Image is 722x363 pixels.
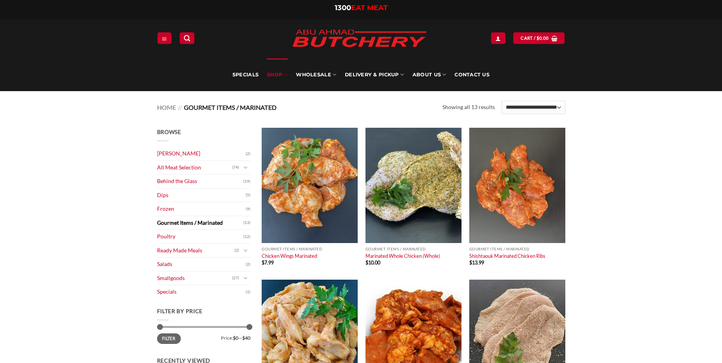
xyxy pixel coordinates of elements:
[413,58,446,91] a: About Us
[180,32,194,44] a: Search
[243,231,250,243] span: (12)
[157,285,246,299] a: Specials
[267,58,287,91] a: SHOP
[537,35,549,41] bdi: 0.00
[262,259,264,266] span: $
[455,58,489,91] a: Contact Us
[502,101,565,114] select: Shop order
[365,253,440,259] a: Marinated Whole Chicken (Whole)
[157,129,181,135] span: Browse
[469,128,565,243] img: Shishtaouk Marinated Chicken Ribs
[335,4,388,12] a: 1300EAT MEAT
[232,272,239,284] span: (27)
[157,174,243,188] a: Behind the Glass
[243,176,250,187] span: (19)
[157,230,243,243] a: Poultry
[469,247,565,251] p: Gourmet Items / Marinated
[345,58,404,91] a: Delivery & Pickup
[246,203,250,215] span: (9)
[365,247,462,251] p: Gourmet Items / Marinated
[157,147,246,160] a: [PERSON_NAME]
[157,333,250,340] div: Price: —
[157,161,232,174] a: All Meat Selection
[351,4,388,12] span: EAT MEAT
[365,259,368,266] span: $
[469,259,472,266] span: $
[262,259,274,266] bdi: 7.99
[157,32,171,44] a: Menu
[157,202,246,216] a: Frozen
[469,259,484,266] bdi: 13.99
[242,335,250,341] span: $40
[296,58,336,91] a: Wholesale
[262,247,358,251] p: Gourmet Items / Marinated
[184,104,276,111] span: Gourmet Items / Marinated
[178,104,182,111] span: //
[442,103,495,112] p: Showing all 13 results
[241,163,250,172] button: Toggle
[157,104,176,111] a: Home
[246,189,250,201] span: (5)
[335,4,351,12] span: 1300
[243,217,250,229] span: (13)
[232,162,239,173] span: (74)
[241,246,250,255] button: Toggle
[285,24,433,54] img: Abu Ahmad Butchery
[157,333,181,344] button: Filter
[513,32,565,44] a: View cart
[157,271,232,285] a: Smallgoods
[469,253,545,259] a: Shishtaouk Marinated Chicken Ribs
[157,189,246,202] a: Dips
[537,35,539,42] span: $
[157,308,203,314] span: Filter by price
[262,253,317,259] a: Chicken Wings Marinated
[365,128,462,243] img: Marinated-Whole-Chicken
[241,274,250,282] button: Toggle
[157,257,246,271] a: Salads
[246,259,250,270] span: (2)
[246,286,250,298] span: (1)
[233,335,238,341] span: $0
[234,245,239,256] span: (2)
[157,244,234,257] a: Ready Made Meals
[365,259,380,266] bdi: 10.00
[491,32,505,44] a: Login
[233,58,259,91] a: Specials
[262,128,358,243] img: Chicken-Wings-Marinated
[521,35,549,42] span: Cart /
[246,148,250,160] span: (2)
[157,216,243,230] a: Gourmet Items / Marinated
